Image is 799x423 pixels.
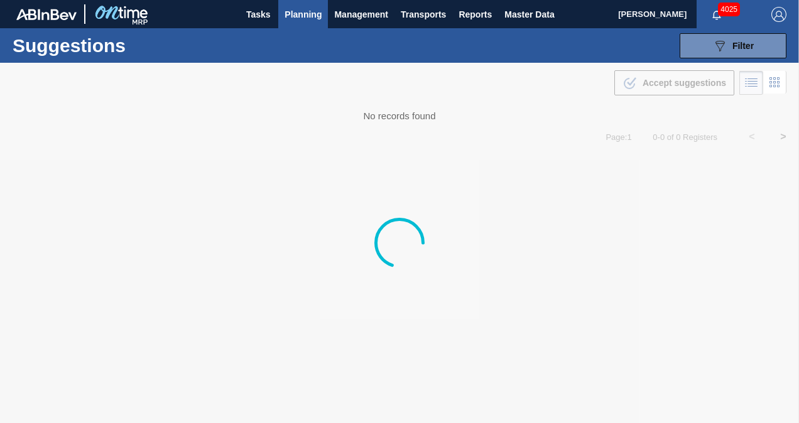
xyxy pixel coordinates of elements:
[718,3,740,16] span: 4025
[680,33,786,58] button: Filter
[504,7,554,22] span: Master Data
[244,7,272,22] span: Tasks
[285,7,322,22] span: Planning
[459,7,492,22] span: Reports
[732,41,754,51] span: Filter
[16,9,77,20] img: TNhmsLtSVTkK8tSr43FrP2fwEKptu5GPRR3wAAAABJRU5ErkJggg==
[697,6,737,23] button: Notifications
[771,7,786,22] img: Logout
[334,7,388,22] span: Management
[13,38,236,53] h1: Suggestions
[401,7,446,22] span: Transports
